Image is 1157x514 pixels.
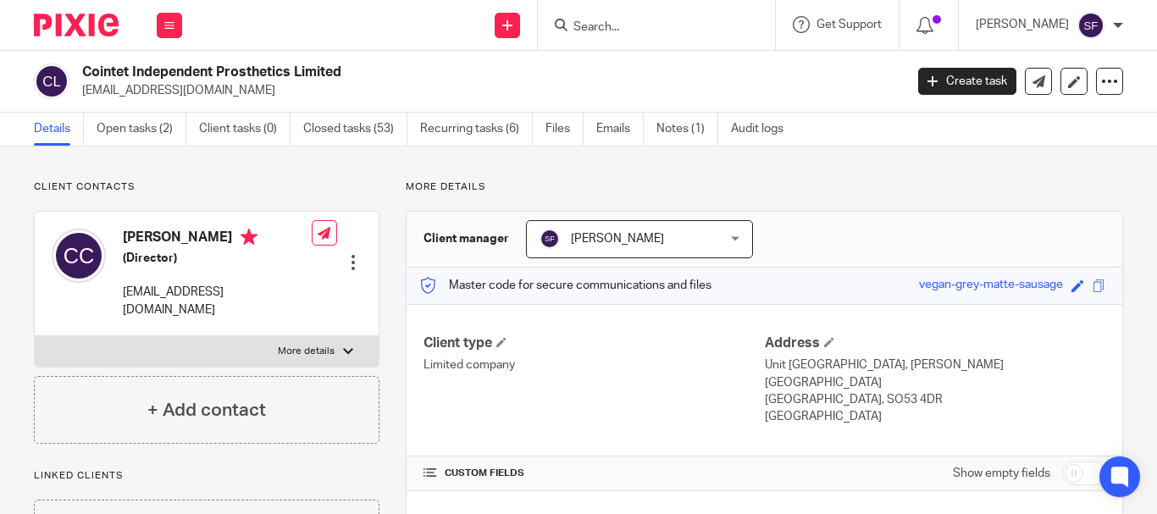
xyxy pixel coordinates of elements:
[572,20,724,36] input: Search
[596,113,644,146] a: Emails
[420,113,533,146] a: Recurring tasks (6)
[82,64,731,81] h2: Cointet Independent Prosthetics Limited
[303,113,407,146] a: Closed tasks (53)
[34,469,379,483] p: Linked clients
[765,391,1105,408] p: [GEOGRAPHIC_DATA], SO53 4DR
[765,334,1105,352] h4: Address
[97,113,186,146] a: Open tasks (2)
[34,113,84,146] a: Details
[34,64,69,99] img: svg%3E
[1077,12,1104,39] img: svg%3E
[976,16,1069,33] p: [PERSON_NAME]
[919,276,1063,296] div: vegan-grey-matte-sausage
[423,356,764,373] p: Limited company
[918,68,1016,95] a: Create task
[731,113,796,146] a: Audit logs
[423,334,764,352] h4: Client type
[423,467,764,480] h4: CUSTOM FIELDS
[278,345,335,358] p: More details
[34,14,119,36] img: Pixie
[147,397,266,423] h4: + Add contact
[656,113,718,146] a: Notes (1)
[199,113,291,146] a: Client tasks (0)
[953,465,1050,482] label: Show empty fields
[123,229,312,250] h4: [PERSON_NAME]
[406,180,1123,194] p: More details
[123,284,312,318] p: [EMAIL_ADDRESS][DOMAIN_NAME]
[545,113,584,146] a: Files
[419,277,711,294] p: Master code for secure communications and files
[571,233,664,245] span: [PERSON_NAME]
[765,356,1105,391] p: Unit [GEOGRAPHIC_DATA], [PERSON_NAME][GEOGRAPHIC_DATA]
[82,82,893,99] p: [EMAIL_ADDRESS][DOMAIN_NAME]
[241,229,257,246] i: Primary
[123,250,312,267] h5: (Director)
[765,408,1105,425] p: [GEOGRAPHIC_DATA]
[423,230,509,247] h3: Client manager
[52,229,106,283] img: svg%3E
[540,229,560,249] img: svg%3E
[817,19,882,30] span: Get Support
[34,180,379,194] p: Client contacts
